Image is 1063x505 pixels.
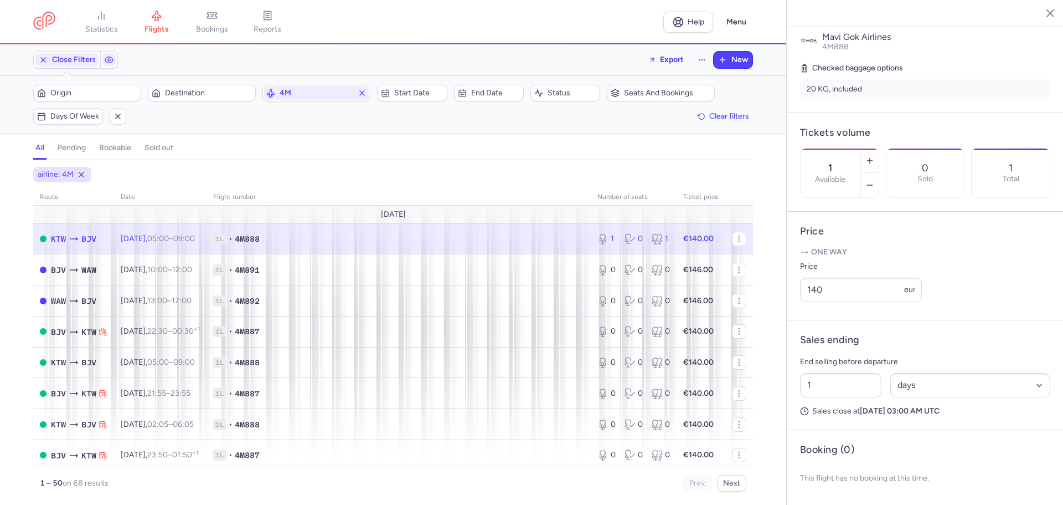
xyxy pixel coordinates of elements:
[51,450,66,462] span: Milas, Bodrum, Turkey
[147,234,169,243] time: 05:00
[597,326,616,337] div: 0
[381,210,406,219] span: [DATE]
[652,357,670,368] div: 0
[683,420,714,429] strong: €140.00
[147,327,200,336] span: –
[235,357,260,368] span: 4M888
[800,62,1050,75] h5: Checked baggage options
[114,189,207,206] th: date
[597,295,616,307] div: 0
[235,233,260,244] span: 4M888
[51,387,66,400] span: Milas, Bodrum, Turkey
[81,264,96,276] span: Frederic Chopin, Warsaw, Poland
[171,389,190,398] time: 23:55
[147,358,169,367] time: 05:00
[147,420,168,429] time: 02:05
[688,18,704,26] span: Help
[904,285,916,294] span: eur
[709,112,749,120] span: Clear filters
[624,89,711,98] span: Seats and bookings
[660,55,684,64] span: Export
[607,85,715,101] button: Seats and bookings
[147,420,194,429] span: –
[860,406,940,416] strong: [DATE] 03:00 AM UTC
[625,419,643,430] div: 0
[40,328,47,335] span: OPEN
[625,233,643,244] div: 0
[235,419,260,430] span: 4M888
[454,85,524,101] button: End date
[683,475,713,492] button: Prev.
[800,465,1050,492] p: This flight has no booking at this time.
[58,143,86,153] h4: pending
[99,143,131,153] h4: bookable
[471,89,520,98] span: End date
[652,264,670,276] div: 0
[121,296,192,305] span: [DATE],
[147,389,190,398] span: –
[597,233,616,244] div: 1
[394,89,443,98] span: Start date
[147,389,166,398] time: 21:55
[652,326,670,337] div: 0
[229,357,233,368] span: •
[800,247,1050,258] p: One way
[262,85,370,101] button: 4M
[229,233,233,244] span: •
[800,373,881,397] input: ##
[625,388,643,399] div: 0
[1009,162,1013,174] p: 1
[173,234,195,243] time: 09:00
[121,234,195,243] span: [DATE],
[663,12,713,33] a: Help
[147,450,168,460] time: 23:50
[147,327,168,336] time: 22:30
[548,89,596,98] span: Status
[147,296,192,305] span: –
[40,236,47,242] span: OPEN
[800,406,1050,416] p: Sales close at
[121,265,192,274] span: [DATE],
[213,388,226,399] span: 1L
[229,326,233,337] span: •
[683,389,714,398] strong: €140.00
[641,51,691,69] button: Export
[194,325,200,333] sup: +1
[50,112,99,121] span: Days of week
[235,450,260,461] span: 4M887
[145,24,169,34] span: flights
[683,234,714,243] strong: €140.00
[652,450,670,461] div: 0
[172,450,198,460] time: 01:50
[717,475,746,492] button: Next
[731,55,748,64] span: New
[173,358,195,367] time: 09:00
[40,390,47,397] span: OPEN
[229,264,233,276] span: •
[213,295,226,307] span: 1L
[40,478,63,488] strong: 1 – 50
[33,85,141,101] button: Origin
[147,450,198,460] span: –
[822,42,849,52] span: 4M888
[50,89,137,98] span: Origin
[147,358,195,367] span: –
[33,108,103,125] button: Days of week
[51,295,66,307] span: Frederic Chopin, Warsaw, Poland
[625,326,643,337] div: 0
[720,12,753,33] button: Menu
[172,296,192,305] time: 17:00
[800,260,922,273] label: Price
[625,264,643,276] div: 0
[121,389,190,398] span: [DATE],
[597,357,616,368] div: 0
[121,450,198,460] span: [DATE],
[652,295,670,307] div: 0
[63,478,109,488] span: on 68 results
[81,356,96,369] span: Milas, Bodrum, Turkey
[683,265,713,274] strong: €146.00
[591,189,677,206] th: number of seats
[800,225,1050,238] h4: Price
[694,108,753,125] button: Clear filters
[597,264,616,276] div: 0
